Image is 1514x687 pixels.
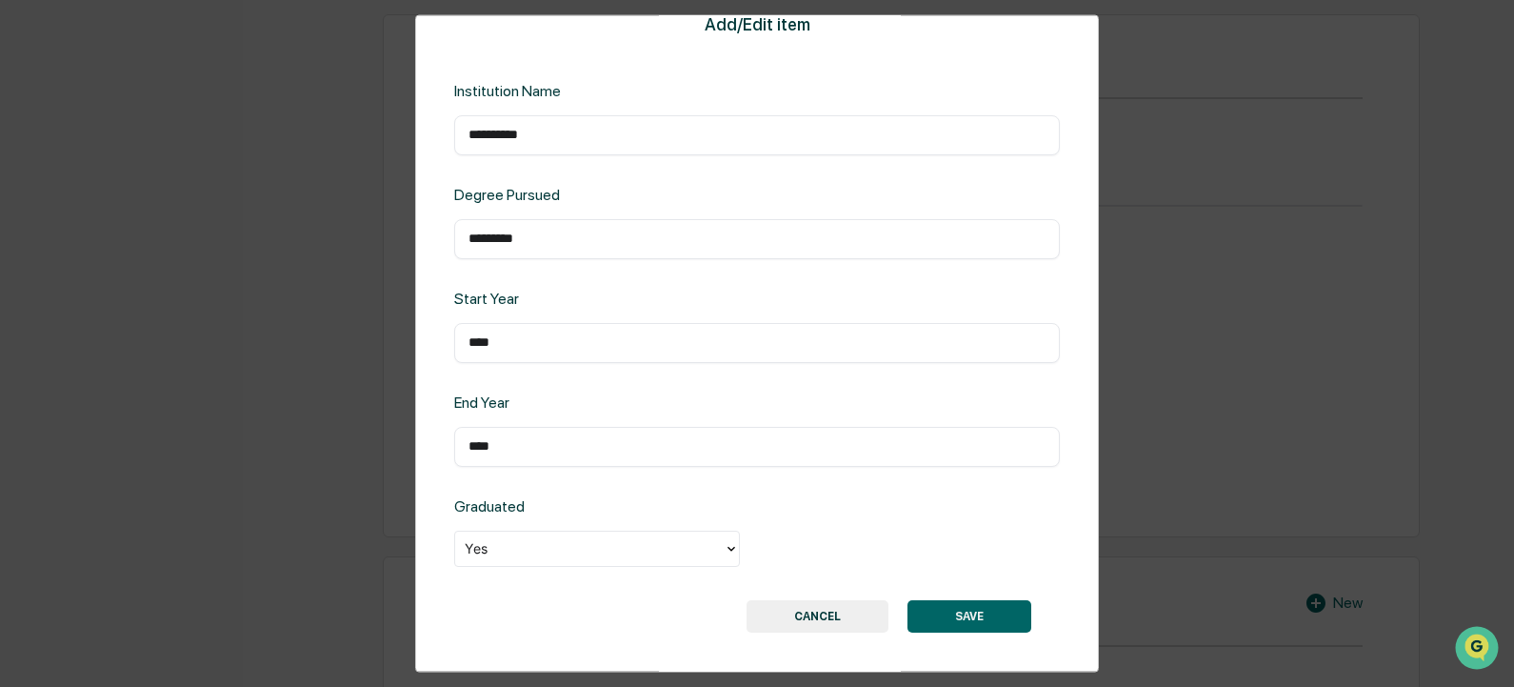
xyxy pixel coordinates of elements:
div: Degree Pursued [454,185,727,203]
button: Start new chat [324,152,347,174]
div: 🗄️ [138,242,153,257]
div: 🔎 [19,278,34,293]
span: Data Lookup [38,276,120,295]
span: Pylon [189,323,230,337]
div: Institution Name [454,81,727,99]
a: 🔎Data Lookup [11,269,128,303]
div: 🖐️ [19,242,34,257]
a: 🖐️Preclearance [11,232,130,267]
a: Powered byPylon [134,322,230,337]
div: End Year [454,393,727,411]
a: 🗄️Attestations [130,232,244,267]
div: Yes [465,537,714,560]
div: Graduated [454,497,727,515]
iframe: Open customer support [1453,624,1504,676]
p: How can we help? [19,40,347,71]
span: Attestations [157,240,236,259]
div: Add/Edit item [454,13,1060,33]
span: Preclearance [38,240,123,259]
button: CANCEL [747,600,888,633]
button: SAVE [907,600,1031,633]
div: We're available if you need us! [65,165,241,180]
div: Start new chat [65,146,312,165]
div: Start Year [454,289,727,307]
img: 1746055101610-c473b297-6a78-478c-a979-82029cc54cd1 [19,146,53,180]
